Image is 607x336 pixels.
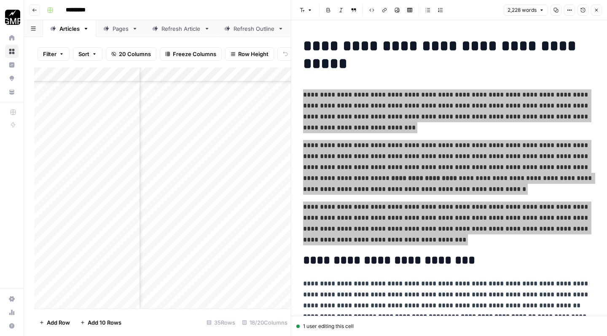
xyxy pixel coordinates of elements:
[5,319,19,333] button: Help + Support
[296,323,602,330] div: 1 user editing this cell
[5,58,19,72] a: Insights
[88,318,121,327] span: Add 10 Rows
[161,24,201,33] div: Refresh Article
[5,31,19,45] a: Home
[225,47,274,61] button: Row Height
[5,306,19,319] a: Usage
[96,20,145,37] a: Pages
[234,24,274,33] div: Refresh Outline
[277,47,310,61] button: Undo
[5,292,19,306] a: Settings
[5,85,19,99] a: Your Data
[504,5,548,16] button: 2,228 words
[78,50,89,58] span: Sort
[43,50,56,58] span: Filter
[73,47,102,61] button: Sort
[145,20,217,37] a: Refresh Article
[106,47,156,61] button: 20 Columns
[5,45,19,58] a: Browse
[75,316,126,329] button: Add 10 Rows
[508,6,537,14] span: 2,228 words
[217,20,291,37] a: Refresh Outline
[203,316,239,329] div: 35 Rows
[43,20,96,37] a: Articles
[160,47,222,61] button: Freeze Columns
[34,316,75,329] button: Add Row
[119,50,151,58] span: 20 Columns
[238,50,269,58] span: Row Height
[239,316,291,329] div: 18/20 Columns
[38,47,70,61] button: Filter
[5,72,19,85] a: Opportunities
[5,7,19,28] button: Workspace: Growth Marketing Pro
[59,24,80,33] div: Articles
[113,24,129,33] div: Pages
[5,10,20,25] img: Growth Marketing Pro Logo
[173,50,216,58] span: Freeze Columns
[47,318,70,327] span: Add Row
